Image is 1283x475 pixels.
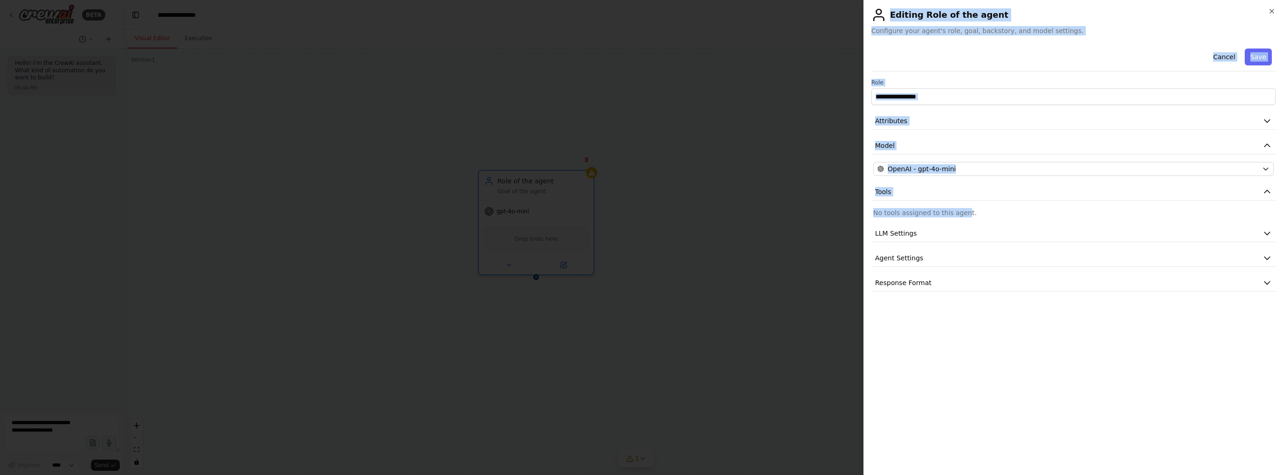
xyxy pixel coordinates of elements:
span: LLM Settings [875,229,917,238]
p: No tools assigned to this agent. [873,208,1274,217]
span: Configure your agent's role, goal, backstory, and model settings. [871,26,1276,35]
label: Role [871,79,1276,86]
span: Agent Settings [875,253,923,263]
button: Tools [871,183,1276,201]
span: Attributes [875,116,907,126]
button: Cancel [1207,49,1241,65]
span: OpenAI - gpt-4o-mini [888,164,956,174]
button: Attributes [871,112,1276,130]
button: Save [1245,49,1272,65]
button: Response Format [871,274,1276,292]
button: LLM Settings [871,225,1276,242]
button: Agent Settings [871,250,1276,267]
span: Response Format [875,278,931,287]
span: Model [875,141,895,150]
button: Model [871,137,1276,154]
h2: Editing Role of the agent [871,7,1276,22]
span: Tools [875,187,891,196]
button: OpenAI - gpt-4o-mini [873,162,1274,176]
